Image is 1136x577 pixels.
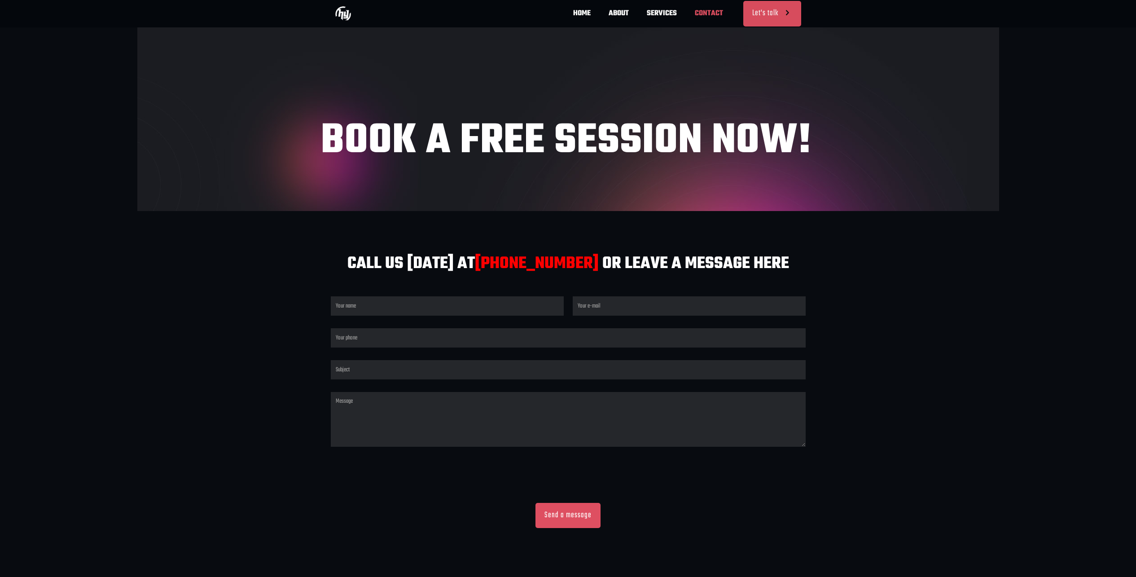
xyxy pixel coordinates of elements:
[743,1,801,26] a: Let's talk
[475,251,599,277] a: [PHONE_NUMBER]
[321,121,816,162] h1: BOOK A FREE SESSION NOW!
[535,503,601,528] input: Send a message
[326,256,810,272] h3: CALL US [DATE] AT
[602,251,789,277] span: OR LEAVE A MESSAGE HERE
[326,296,810,503] form: Contact form
[331,296,564,316] input: Your name
[331,328,806,348] input: Your phone
[335,5,351,21] img: BOOK A FREE SESSION NOW!
[573,296,806,316] input: Your e-mail
[331,360,806,379] input: Subject
[326,463,463,498] iframe: reCAPTCHA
